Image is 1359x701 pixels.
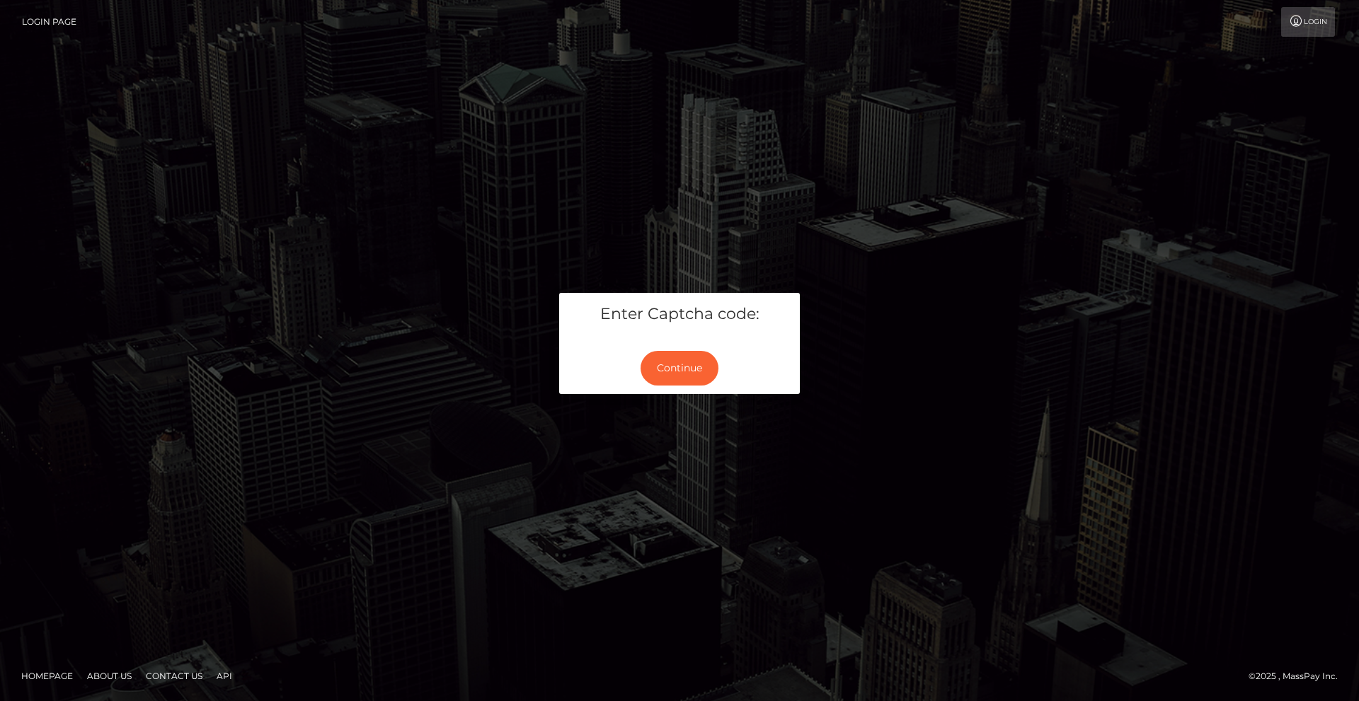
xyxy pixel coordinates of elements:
div: © 2025 , MassPay Inc. [1249,668,1348,684]
h5: Enter Captcha code: [570,303,789,325]
a: Contact Us [140,665,208,687]
a: Login [1281,7,1335,37]
a: Homepage [16,665,79,687]
a: API [211,665,238,687]
a: Login Page [22,7,76,37]
a: About Us [81,665,137,687]
button: Continue [641,351,718,386]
